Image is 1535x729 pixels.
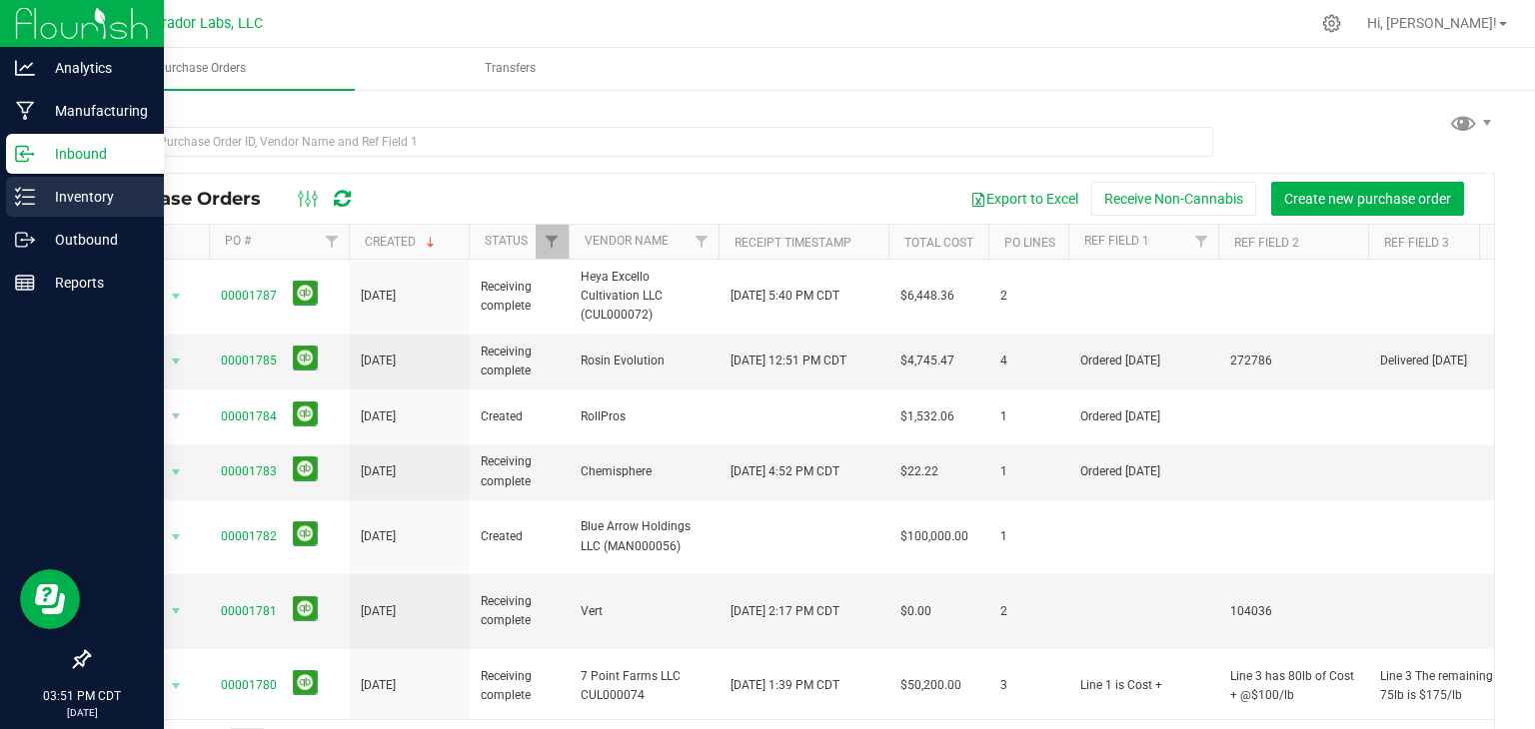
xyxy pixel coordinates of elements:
[1080,407,1206,426] span: Ordered [DATE]
[35,185,155,209] p: Inventory
[1080,676,1206,695] span: Line 1 is Cost +
[1185,225,1218,259] a: Filter
[481,343,557,380] span: Receiving complete
[1230,352,1356,370] span: 272786
[1091,182,1256,216] button: Receive Non-Cannabis
[686,225,719,259] a: Filter
[164,348,189,375] span: select
[316,225,349,259] a: Filter
[221,678,277,692] a: 00001780
[15,273,35,293] inline-svg: Reports
[581,667,707,705] span: 7 Point Farms LLC CUL000074
[581,268,707,326] span: Heya Excello Cultivation LLC (CUL000072)
[900,407,954,426] span: $1,532.06
[1084,234,1149,248] a: Ref Field 1
[9,705,155,720] p: [DATE]
[731,602,839,621] span: [DATE] 2:17 PM CDT
[1234,236,1299,250] a: Ref Field 2
[481,452,557,490] span: Receiving complete
[481,667,557,705] span: Receiving complete
[1000,407,1056,426] span: 1
[361,352,396,370] span: [DATE]
[1271,182,1464,216] button: Create new purchase order
[1380,667,1506,705] span: Line 3 The remaining 75lb is $175/lb
[221,289,277,303] a: 00001787
[15,230,35,250] inline-svg: Outbound
[1000,287,1056,306] span: 2
[1080,352,1206,370] span: Ordered [DATE]
[585,234,669,248] a: Vendor Name
[361,676,396,695] span: [DATE]
[900,352,954,370] span: $4,745.47
[35,271,155,295] p: Reports
[900,602,931,621] span: $0.00
[164,402,189,430] span: select
[361,462,396,481] span: [DATE]
[731,352,846,370] span: [DATE] 12:51 PM CDT
[900,527,968,546] span: $100,000.00
[485,234,528,248] a: Status
[88,127,1213,157] input: Search Purchase Order ID, Vendor Name and Ref Field 1
[221,529,277,543] a: 00001782
[1004,236,1055,250] a: PO Lines
[20,569,80,629] iframe: Resource center
[900,676,961,695] span: $50,200.00
[35,228,155,252] p: Outbound
[731,462,839,481] span: [DATE] 4:52 PM CDT
[15,187,35,207] inline-svg: Inventory
[164,283,189,311] span: select
[1380,352,1506,370] span: Delivered [DATE]
[164,458,189,486] span: select
[357,48,664,90] a: Transfers
[481,278,557,316] span: Receiving complete
[365,235,439,249] a: Created
[1319,14,1344,33] div: Manage settings
[481,527,557,546] span: Created
[900,462,938,481] span: $22.22
[1000,462,1056,481] span: 1
[1367,15,1497,31] span: Hi, [PERSON_NAME]!
[536,225,569,259] a: Filter
[1230,667,1356,705] span: Line 3 has 80lb of Cost + @$100/lb
[35,99,155,123] p: Manufacturing
[581,462,707,481] span: Chemisphere
[130,60,273,77] span: Purchase Orders
[731,287,839,306] span: [DATE] 5:40 PM CDT
[1000,676,1056,695] span: 3
[221,409,277,423] a: 00001784
[731,676,839,695] span: [DATE] 1:39 PM CDT
[481,407,557,426] span: Created
[1230,602,1356,621] span: 104036
[1284,191,1451,207] span: Create new purchase order
[1000,527,1056,546] span: 1
[1000,602,1056,621] span: 2
[35,142,155,166] p: Inbound
[1000,352,1056,370] span: 4
[15,101,35,121] inline-svg: Manufacturing
[900,287,954,306] span: $6,448.36
[1080,462,1206,481] span: Ordered [DATE]
[581,352,707,370] span: Rosin Evolution
[361,287,396,306] span: [DATE]
[581,602,707,621] span: Vert
[458,60,563,77] span: Transfers
[9,687,155,705] p: 03:51 PM CDT
[164,672,189,700] span: select
[104,188,281,210] span: Purchase Orders
[35,56,155,80] p: Analytics
[48,48,355,90] a: Purchase Orders
[904,236,973,250] a: Total Cost
[164,597,189,625] span: select
[361,602,396,621] span: [DATE]
[221,464,277,478] a: 00001783
[15,144,35,164] inline-svg: Inbound
[221,604,277,618] a: 00001781
[145,15,263,32] span: Curador Labs, LLC
[735,236,851,250] a: Receipt Timestamp
[164,523,189,551] span: select
[361,407,396,426] span: [DATE]
[581,407,707,426] span: RollPros
[225,234,251,248] a: PO #
[15,58,35,78] inline-svg: Analytics
[957,182,1091,216] button: Export to Excel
